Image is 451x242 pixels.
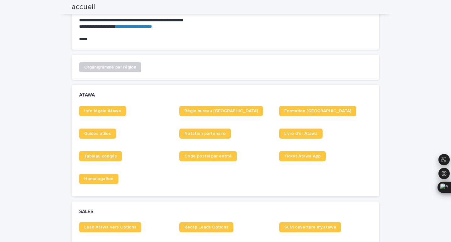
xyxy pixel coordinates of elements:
span: Recap Leads Options [184,225,228,229]
h2: SALES [79,209,93,215]
h2: accueil [72,3,95,12]
span: Suivi ouverture my.atawa [284,225,336,229]
span: Notation partenaire [184,131,226,136]
a: Notation partenaire [179,129,231,139]
a: Tableau congés [79,151,122,161]
span: Ticket Atawa App [284,154,321,158]
a: Recap Leads Options [179,222,233,232]
span: Règle bureau [GEOGRAPHIC_DATA] [184,109,258,113]
a: Homologation [79,174,118,184]
a: Organigramme par région [79,62,141,72]
a: Ticket Atawa App [279,151,326,161]
a: Livre d'or Atawa [279,129,323,139]
span: Lead Atawa vers Options [84,225,136,229]
a: Lead Atawa vers Options [79,222,141,232]
span: Guides utiles [84,131,111,136]
a: Règle bureau [GEOGRAPHIC_DATA] [179,106,263,116]
span: Homologation [84,177,113,181]
span: Info légale Atawa [84,109,121,113]
a: Formation [GEOGRAPHIC_DATA] [279,106,356,116]
span: Organigramme par région [84,65,136,69]
h2: ATAWA [79,92,95,98]
a: Suivi ouverture my.atawa [279,222,341,232]
span: Livre d'or Atawa [284,131,318,136]
a: Info légale Atawa [79,106,126,116]
span: Tableau congés [84,154,117,158]
a: Guides utiles [79,129,116,139]
a: Code postal par entité [179,151,237,161]
span: Formation [GEOGRAPHIC_DATA] [284,109,351,113]
span: Code postal par entité [184,154,232,158]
